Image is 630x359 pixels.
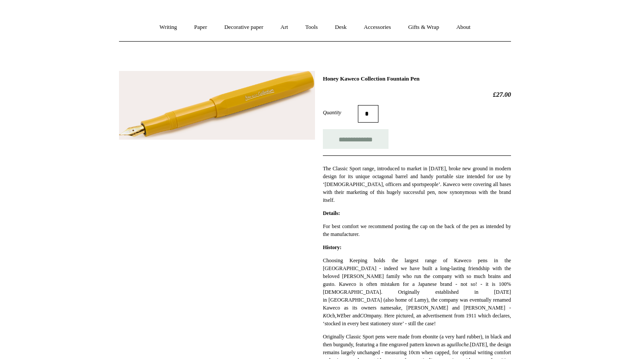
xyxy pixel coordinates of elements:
a: Accessories [356,16,399,39]
a: Writing [152,16,185,39]
img: Honey Kaweco Collection Fountain Pen [119,71,315,140]
em: guilloche. [449,341,470,348]
em: KO [323,313,330,319]
p: For best comfort we recommend posting the cap on the back of the pen as intended by the manufactu... [323,222,511,238]
em: WE [336,313,344,319]
p: Choosing Keeping holds the largest range of Kaweco pens in the [GEOGRAPHIC_DATA] - indeed we have... [323,257,511,327]
a: Tools [297,16,326,39]
strong: History: [323,244,342,250]
p: The Classic Sport range, introduced to market in [DATE], broke new ground in modern design for it... [323,165,511,204]
a: About [448,16,479,39]
a: Gifts & Wrap [400,16,447,39]
a: Desk [327,16,355,39]
h2: £27.00 [323,91,511,99]
a: Art [273,16,296,39]
a: Paper [186,16,215,39]
em: CO [360,313,367,319]
strong: Details: [323,210,340,216]
h1: Honey Kaweco Collection Fountain Pen [323,75,511,82]
label: Quantity [323,109,358,116]
a: Decorative paper [217,16,271,39]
